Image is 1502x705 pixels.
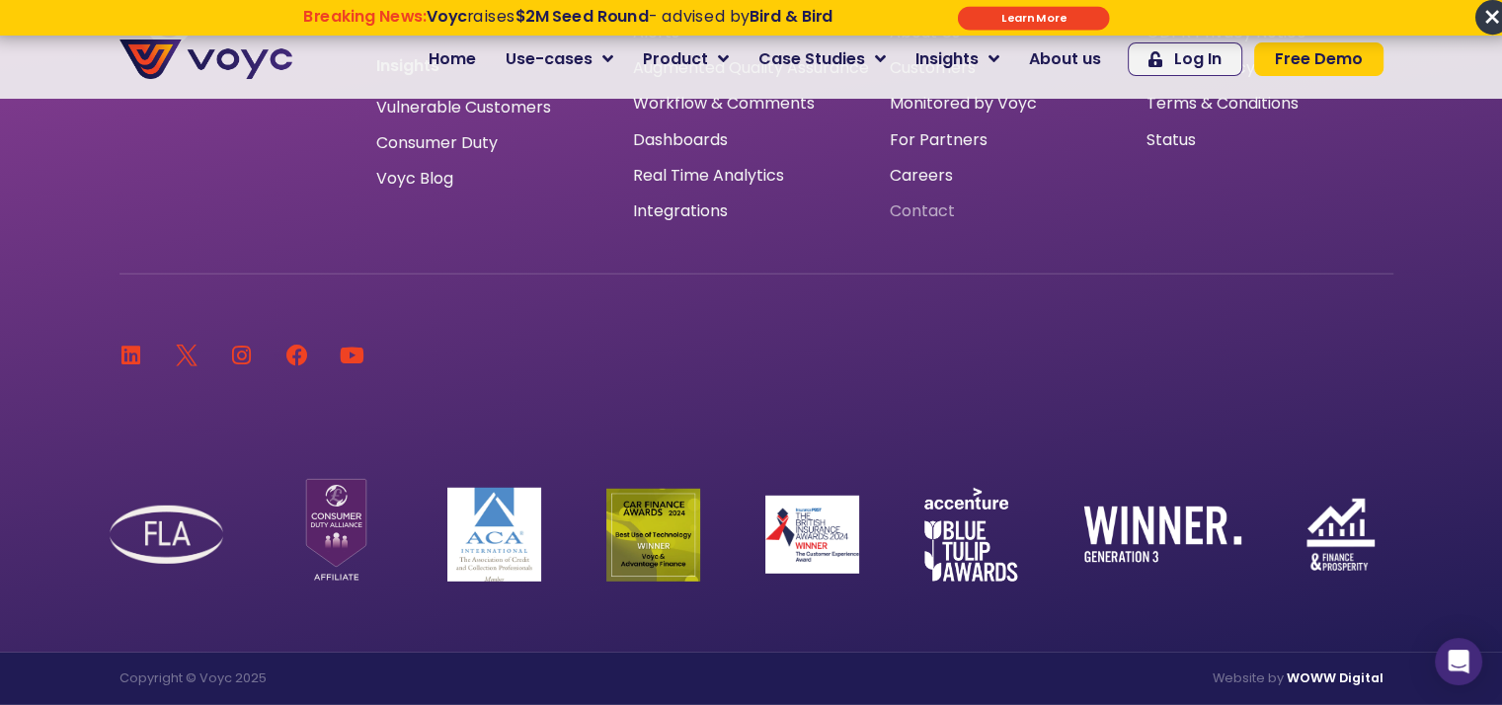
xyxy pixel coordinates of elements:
a: Insights [901,39,1014,79]
a: Log In [1128,42,1242,76]
img: finance-and-prosperity [1306,499,1375,571]
img: voyc-full-logo [119,39,292,79]
span: Job title [262,160,329,183]
strong: Voyc [427,6,467,28]
img: accenture-blue-tulip-awards [924,488,1018,582]
a: About us [1014,39,1116,79]
div: Open Intercom Messenger [1435,638,1482,685]
span: Use-cases [506,47,593,71]
a: Home [414,39,491,79]
div: Breaking News: Voyc raises $2M Seed Round - advised by Bird & Bird [223,7,912,44]
a: WOWW Digital [1287,669,1383,686]
span: Home [429,47,476,71]
p: Copyright © Voyc 2025 [119,672,742,685]
span: About us [1029,47,1101,71]
strong: $2M Seed Round [514,6,648,28]
a: Case Studies [744,39,901,79]
a: Product [628,39,744,79]
span: Free Demo [1275,51,1363,67]
img: ACA [447,488,541,582]
span: Insights [915,47,979,71]
img: Car Finance Winner logo [606,489,700,582]
strong: Breaking News: [303,6,427,28]
a: Privacy Policy [407,411,500,431]
a: Free Demo [1254,42,1383,76]
p: Website by [761,672,1383,685]
a: Consumer Duty [376,135,498,151]
a: Use-cases [491,39,628,79]
a: Vulnerable Customers [376,100,551,116]
img: FLA Logo [110,506,223,564]
strong: Bird & Bird [749,6,832,28]
span: Case Studies [758,47,865,71]
img: winner-generation [1083,507,1241,562]
span: Product [643,47,708,71]
span: Log In [1174,51,1222,67]
div: Submit [958,6,1110,30]
span: Phone [262,79,311,102]
span: raises - advised by [427,6,832,28]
